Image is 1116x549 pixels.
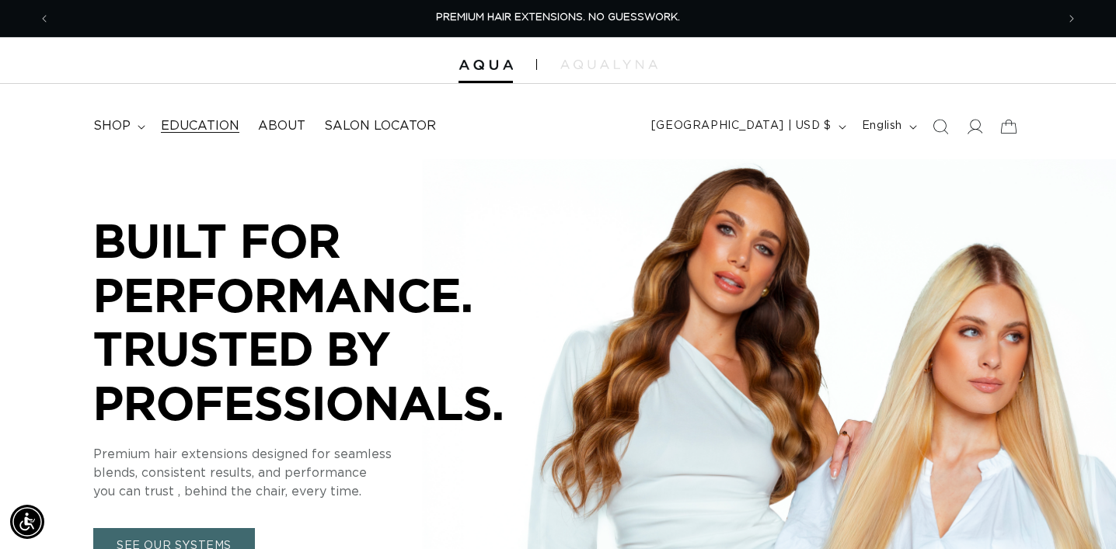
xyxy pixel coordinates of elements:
[324,118,436,134] span: Salon Locator
[27,4,61,33] button: Previous announcement
[459,60,513,71] img: Aqua Hair Extensions
[93,464,560,482] p: blends, consistent results, and performance
[249,109,315,144] a: About
[651,118,832,134] span: [GEOGRAPHIC_DATA] | USD $
[436,12,680,23] span: PREMIUM HAIR EXTENSIONS. NO GUESSWORK.
[258,118,305,134] span: About
[560,60,657,69] img: aqualyna.com
[93,445,560,464] p: Premium hair extensions designed for seamless
[93,118,131,134] span: shop
[10,505,44,539] div: Accessibility Menu
[161,118,239,134] span: Education
[93,482,560,501] p: you can trust , behind the chair, every time.
[315,109,445,144] a: Salon Locator
[923,109,957,144] summary: Search
[853,112,923,141] button: English
[1055,4,1089,33] button: Next announcement
[642,112,853,141] button: [GEOGRAPHIC_DATA] | USD $
[862,118,902,134] span: English
[93,214,560,429] p: BUILT FOR PERFORMANCE. TRUSTED BY PROFESSIONALS.
[152,109,249,144] a: Education
[84,109,152,144] summary: shop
